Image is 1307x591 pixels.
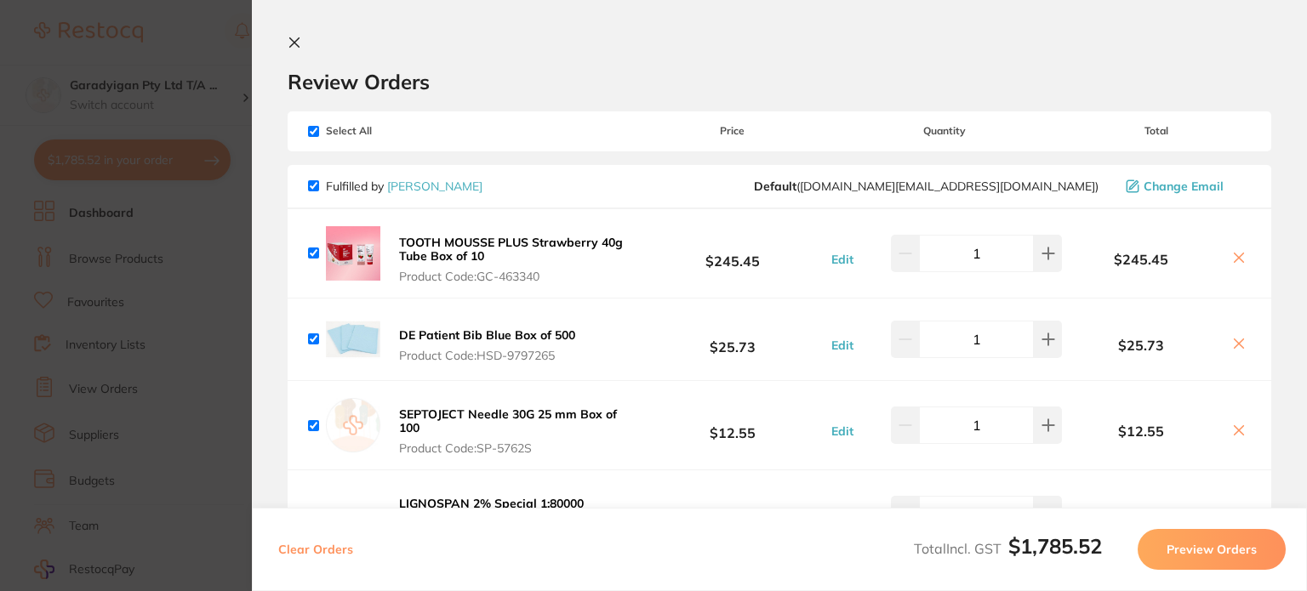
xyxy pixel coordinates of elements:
[399,441,633,455] span: Product Code: SP-5762S
[394,496,638,545] button: LIGNOSPAN 2% Special 1:80000 [MEDICAL_DATA] 2.2ml 2xBox 50 Blue Product Code:SP-4036-100
[638,237,827,269] b: $245.45
[1062,338,1220,353] b: $25.73
[399,349,575,362] span: Product Code: HSD-9797265
[394,327,580,363] button: DE Patient Bib Blue Box of 500 Product Code:HSD-9797265
[1121,179,1251,194] button: Change Email
[399,496,621,525] b: LIGNOSPAN 2% Special 1:80000 [MEDICAL_DATA] 2.2ml 2xBox 50 Blue
[914,540,1102,557] span: Total Incl. GST
[1138,529,1286,570] button: Preview Orders
[326,312,380,367] img: dDN2ZHV4bw
[273,529,358,570] button: Clear Orders
[1062,423,1220,439] b: $12.55
[387,179,482,194] a: [PERSON_NAME]
[754,179,796,194] b: Default
[1062,125,1251,137] span: Total
[1008,533,1102,559] b: $1,785.52
[399,406,617,435] b: SEPTOJECT Needle 30G 25 mm Box of 100
[326,398,380,452] img: empty.jpg
[394,406,638,456] button: SEPTOJECT Needle 30G 25 mm Box of 100 Product Code:SP-5762S
[326,487,380,542] img: cXh5bGZuNw
[308,125,478,137] span: Select All
[826,423,859,439] button: Edit
[399,235,623,264] b: TOOTH MOUSSE PLUS Strawberry 40g Tube Box of 10
[1062,252,1220,267] b: $245.45
[754,179,1099,193] span: customer.care@henryschein.com.au
[826,125,1062,137] span: Quantity
[399,327,575,343] b: DE Patient Bib Blue Box of 500
[326,179,482,193] p: Fulfilled by
[826,252,859,267] button: Edit
[326,226,380,281] img: NzM0ejdsbw
[399,270,633,283] span: Product Code: GC-463340
[826,338,859,353] button: Edit
[394,235,638,284] button: TOOTH MOUSSE PLUS Strawberry 40g Tube Box of 10 Product Code:GC-463340
[638,324,827,355] b: $25.73
[1144,179,1224,193] span: Change Email
[288,69,1271,94] h2: Review Orders
[638,499,827,531] b: $210.91
[638,410,827,441] b: $12.55
[638,125,827,137] span: Price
